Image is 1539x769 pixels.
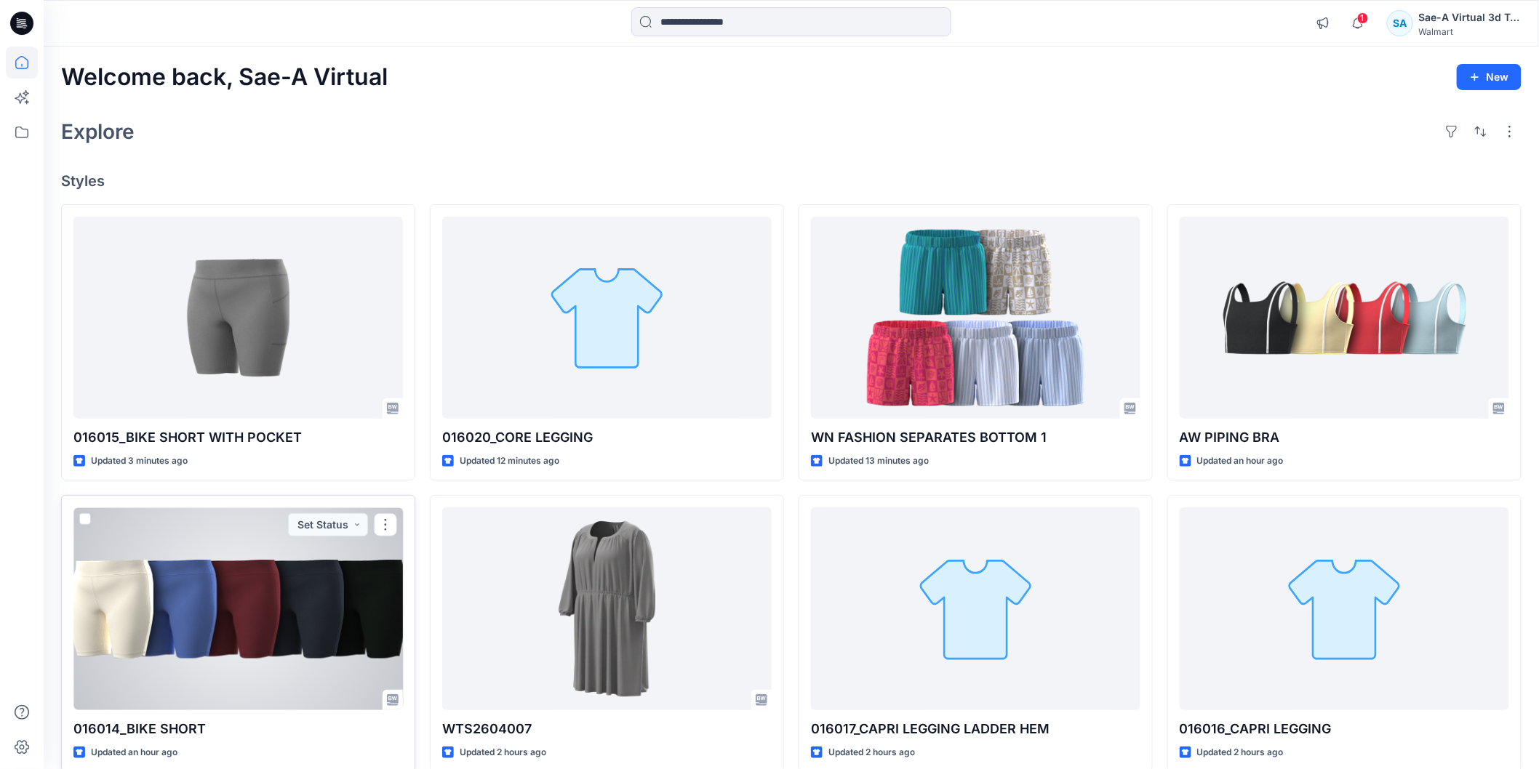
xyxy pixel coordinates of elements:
[1357,12,1369,24] span: 1
[73,507,403,709] a: 016014_BIKE SHORT
[442,217,772,419] a: 016020_CORE LEGGING
[1419,26,1521,37] div: Walmart
[460,745,546,760] p: Updated 2 hours ago
[460,454,559,469] p: Updated 12 minutes ago
[1180,217,1509,419] a: AW PIPING BRA
[73,217,403,419] a: 016015_BIKE SHORT WITH POCKET
[1197,745,1284,760] p: Updated 2 hours ago
[1197,454,1284,469] p: Updated an hour ago
[73,427,403,448] p: 016015_BIKE SHORT WITH POCKET
[811,217,1140,419] a: WN FASHION SEPARATES BOTTOM 1
[811,507,1140,709] a: 016017_CAPRI LEGGING LADDER HEM
[91,454,188,469] p: Updated 3 minutes ago
[1180,507,1509,709] a: 016016_CAPRI LEGGING
[61,120,135,143] h2: Explore
[828,454,929,469] p: Updated 13 minutes ago
[811,719,1140,739] p: 016017_CAPRI LEGGING LADDER HEM
[61,172,1522,190] h4: Styles
[91,745,177,760] p: Updated an hour ago
[1180,427,1509,448] p: AW PIPING BRA
[73,719,403,739] p: 016014_BIKE SHORT
[442,427,772,448] p: 016020_CORE LEGGING
[811,427,1140,448] p: WN FASHION SEPARATES BOTTOM 1
[1419,9,1521,26] div: Sae-A Virtual 3d Team
[1387,10,1413,36] div: SA
[61,64,388,91] h2: Welcome back, Sae-A Virtual
[442,719,772,739] p: WTS2604007
[828,745,915,760] p: Updated 2 hours ago
[442,507,772,709] a: WTS2604007
[1457,64,1522,90] button: New
[1180,719,1509,739] p: 016016_CAPRI LEGGING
